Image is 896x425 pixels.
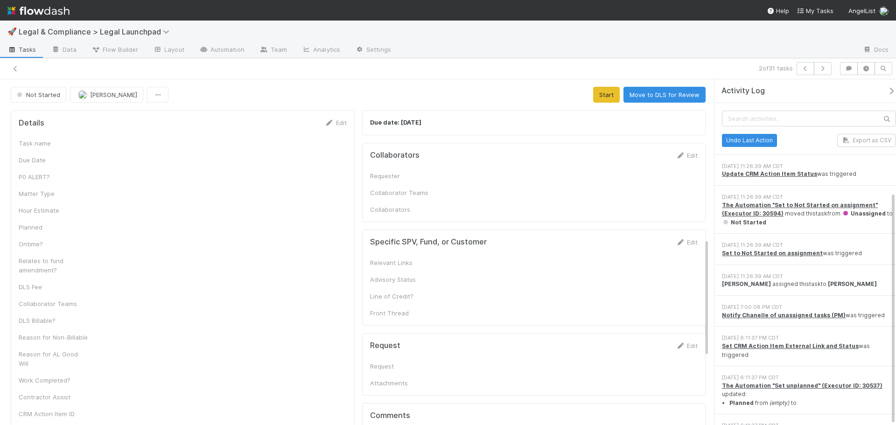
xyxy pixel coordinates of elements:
[837,134,896,147] button: Export as CSV
[767,6,789,15] div: Help
[676,152,698,159] a: Edit
[370,362,440,371] div: Request
[370,237,487,247] h5: Specific SPV, Fund, or Customer
[729,399,896,407] li: from to
[19,223,89,232] div: Planned
[15,91,60,98] span: Not Started
[11,87,66,103] button: Not Started
[19,316,89,325] div: DLS Billable?
[676,342,698,349] a: Edit
[19,239,89,249] div: Ontime?
[7,28,17,35] span: 🚀
[722,193,896,201] div: [DATE] 11:26:39 AM CDT
[370,275,440,284] div: Advisory Status
[91,45,138,54] span: Flow Builder
[722,303,896,311] div: [DATE] 7:00:08 PM CDT
[19,206,89,215] div: Hour Estimate
[879,7,889,16] img: avatar_ba76ddef-3fd0-4be4-9bc3-126ad567fcd5.png
[325,119,347,126] a: Edit
[348,43,399,58] a: Settings
[797,6,833,15] a: My Tasks
[370,171,440,181] div: Requester
[623,87,706,103] button: Move to DLS for Review
[722,280,771,287] strong: [PERSON_NAME]
[828,280,877,287] strong: [PERSON_NAME]
[294,43,348,58] a: Analytics
[370,205,440,214] div: Collaborators
[370,378,440,388] div: Attachments
[19,333,89,342] div: Reason for Non-Billable
[90,91,137,98] span: [PERSON_NAME]
[19,172,89,181] div: P0 ALERT?
[370,341,400,350] h5: Request
[759,63,793,73] span: 2 of 31 tasks
[19,189,89,198] div: Matter Type
[19,27,174,36] span: Legal & Compliance > Legal Launchpad
[722,272,896,280] div: [DATE] 11:26:39 AM CDT
[19,282,89,292] div: DLS Fee
[797,7,833,14] span: My Tasks
[370,118,421,126] strong: Due date: [DATE]
[722,162,896,170] div: [DATE] 11:26:39 AM CDT
[721,86,765,96] span: Activity Log
[192,43,252,58] a: Automation
[7,3,70,19] img: logo-inverted-e16ddd16eac7371096b0.svg
[722,342,896,359] div: was triggered
[44,43,84,58] a: Data
[78,90,87,99] img: avatar_ba76ddef-3fd0-4be4-9bc3-126ad567fcd5.png
[722,170,896,178] div: was triggered
[19,256,89,275] div: Relates to fund amendment?
[370,411,698,420] h5: Comments
[722,170,817,177] a: Update CRM Action Item Status
[722,311,896,320] div: was triggered
[146,43,192,58] a: Layout
[722,202,878,217] a: The Automation "Set to Not Started on assignment" (Executor ID: 30594)
[19,392,89,402] div: Contractor Assist
[19,299,89,308] div: Collaborator Teams
[722,334,896,342] div: [DATE] 6:11:37 PM CDT
[722,250,823,257] a: Set to Not Started on assignment
[252,43,294,58] a: Team
[19,376,89,385] div: Work Completed?
[676,238,698,246] a: Edit
[722,134,777,147] button: Undo Last Action
[84,43,146,58] a: Flow Builder
[370,258,440,267] div: Relevant Links
[855,43,896,58] a: Docs
[722,241,896,249] div: [DATE] 11:26:39 AM CDT
[722,111,896,126] input: Search activities...
[370,308,440,318] div: Front Thread
[722,382,896,407] div: updated:
[7,45,36,54] span: Tasks
[722,374,896,382] div: [DATE] 6:11:37 PM CDT
[19,155,89,165] div: Due Date
[19,118,44,128] h5: Details
[722,280,896,288] div: assigned this task to
[729,399,754,406] strong: Planned
[722,382,882,389] a: The Automation "Set unplanned" (Executor ID: 30537)
[70,87,143,103] button: [PERSON_NAME]
[722,312,846,319] a: Notify Chanelle of unassigned tasks (PM)
[842,210,886,217] span: Unassigned
[19,139,89,148] div: Task name
[370,292,440,301] div: Line of Credit?
[722,249,896,258] div: was triggered
[370,151,420,160] h5: Collaborators
[19,349,89,368] div: Reason for AL Good Will
[722,342,859,349] a: Set CRM Action Item External Link and Status
[593,87,620,103] button: Start
[722,201,896,227] div: moved this task from to
[370,188,440,197] div: Collaborator Teams
[848,7,875,14] span: AngelList
[722,219,766,226] span: Not Started
[770,399,790,406] em: (empty)
[19,409,89,418] div: CRM Action Item ID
